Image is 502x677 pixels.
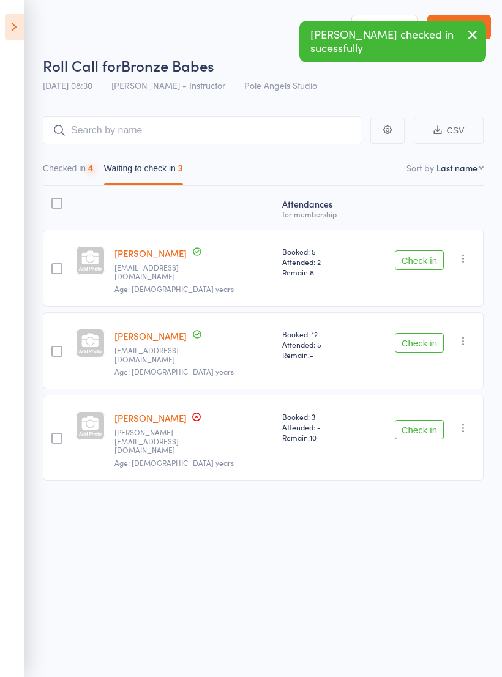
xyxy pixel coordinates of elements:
[43,55,121,75] span: Roll Call for
[427,15,491,39] a: Exit roll call
[244,79,317,91] span: Pole Angels Studio
[282,246,356,256] span: Booked: 5
[282,350,356,360] span: Remain:
[121,55,214,75] span: Bronze Babes
[104,157,183,185] button: Waiting to check in3
[277,192,361,224] div: Atten­dances
[114,283,234,294] span: Age: [DEMOGRAPHIC_DATA] years
[310,350,313,360] span: -
[299,21,486,62] div: [PERSON_NAME] checked in sucessfully
[88,163,93,173] div: 4
[114,366,234,376] span: Age: [DEMOGRAPHIC_DATA] years
[282,210,356,218] div: for membership
[310,267,314,277] span: 8
[395,333,444,353] button: Check in
[282,256,356,267] span: Attended: 2
[114,411,187,424] a: [PERSON_NAME]
[282,329,356,339] span: Booked: 12
[43,79,92,91] span: [DATE] 08:30
[114,263,194,281] small: Christinag02@hotmail.com
[114,346,194,364] small: Paxton2702@gmail.com
[114,457,234,468] span: Age: [DEMOGRAPHIC_DATA] years
[282,422,356,432] span: Attended: -
[282,432,356,443] span: Remain:
[43,157,93,185] button: Checked in4
[282,267,356,277] span: Remain:
[43,116,361,144] input: Search by name
[282,411,356,422] span: Booked: 3
[395,420,444,439] button: Check in
[310,432,317,443] span: 10
[414,118,484,144] button: CSV
[436,162,478,174] div: Last name
[111,79,225,91] span: [PERSON_NAME] - Instructor
[395,250,444,270] button: Check in
[282,339,356,350] span: Attended: 5
[114,247,187,260] a: [PERSON_NAME]
[114,428,194,454] small: Ashleyann.walker@outlook.com
[406,162,434,174] label: Sort by
[114,329,187,342] a: [PERSON_NAME]
[178,163,183,173] div: 3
